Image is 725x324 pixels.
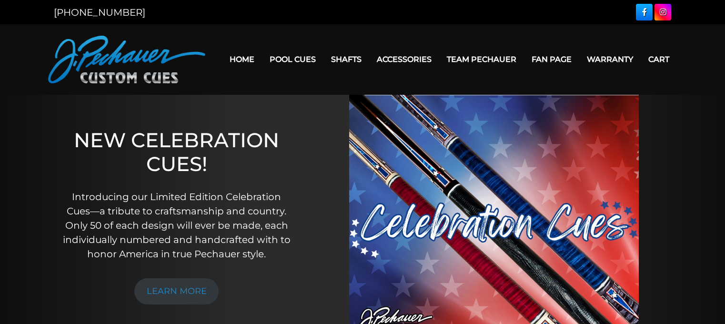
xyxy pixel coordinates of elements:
[222,47,262,71] a: Home
[524,47,579,71] a: Fan Page
[59,190,294,261] p: Introducing our Limited Edition Celebration Cues—a tribute to craftsmanship and country. Only 50 ...
[59,128,294,176] h1: NEW CELEBRATION CUES!
[134,278,219,304] a: LEARN MORE
[48,36,205,83] img: Pechauer Custom Cues
[323,47,369,71] a: Shafts
[54,7,145,18] a: [PHONE_NUMBER]
[439,47,524,71] a: Team Pechauer
[641,47,677,71] a: Cart
[262,47,323,71] a: Pool Cues
[369,47,439,71] a: Accessories
[579,47,641,71] a: Warranty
